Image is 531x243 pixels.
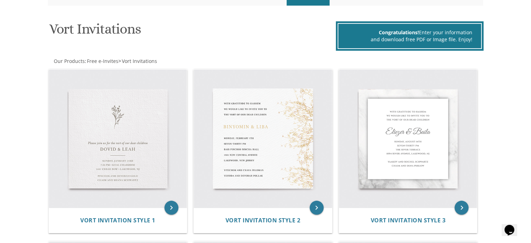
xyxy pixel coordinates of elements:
span: > [118,58,157,64]
div: Enter your information [347,29,472,36]
a: Free e-Invites [86,58,118,64]
div: : [48,58,266,65]
div: and download free PDF or Image file. Enjoy! [347,36,472,43]
a: keyboard_arrow_right [310,201,324,215]
img: Vort Invitation Style 1 [49,70,187,208]
a: keyboard_arrow_right [164,201,178,215]
span: Vort Invitation Style 3 [370,216,445,224]
iframe: chat widget [502,215,524,236]
a: Our Products [53,58,85,64]
h1: Vort Invitations [49,21,334,42]
span: Vort Invitation Style 2 [226,216,301,224]
img: Vort Invitation Style 2 [194,70,332,208]
img: Vort Invitation Style 3 [339,70,477,208]
span: Vort Invitations [122,58,157,64]
span: Congratulations! [379,29,419,36]
span: Free e-Invites [87,58,118,64]
a: Vort Invitation Style 3 [370,217,445,224]
a: Vort Invitation Style 1 [80,217,155,224]
a: Vort Invitation Style 2 [226,217,301,224]
a: keyboard_arrow_right [455,201,469,215]
a: Vort Invitations [121,58,157,64]
span: Vort Invitation Style 1 [80,216,155,224]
